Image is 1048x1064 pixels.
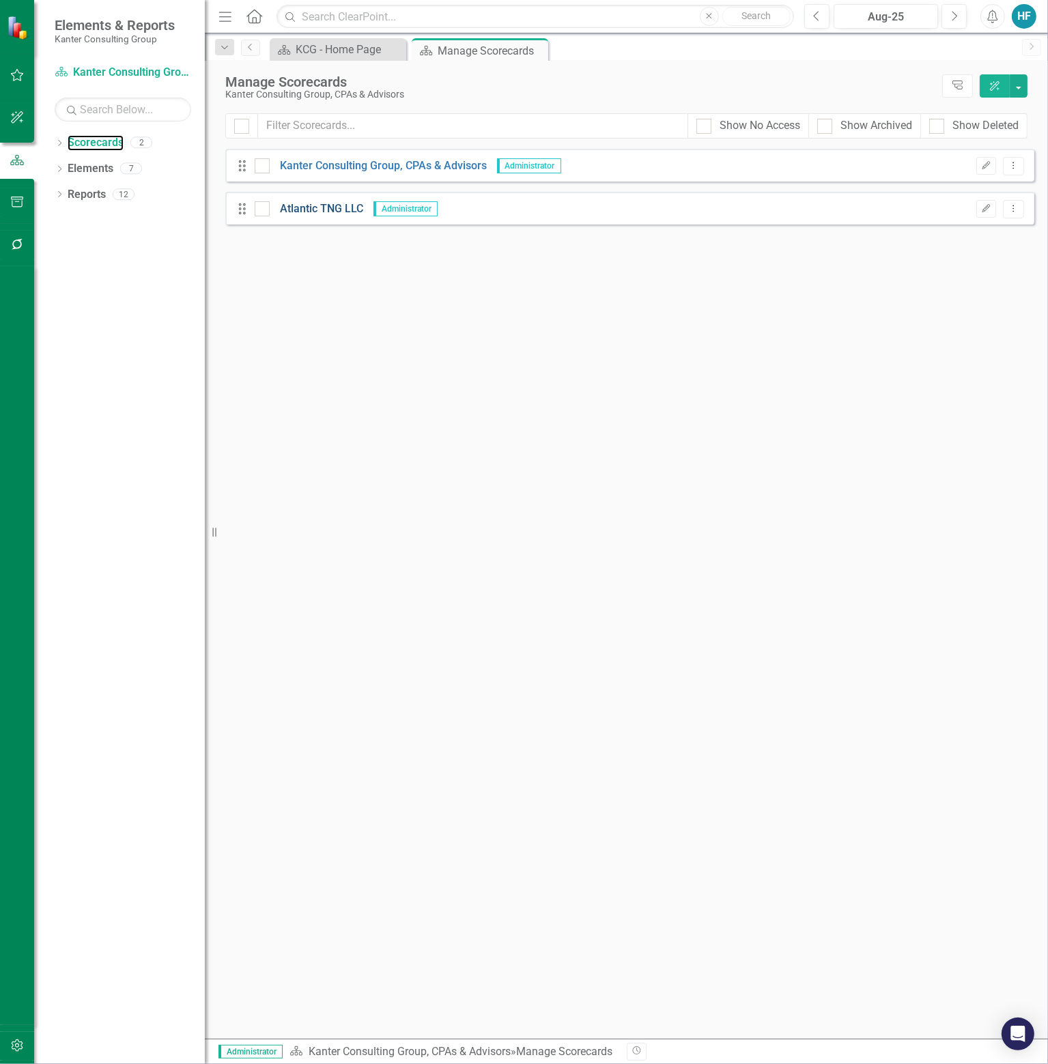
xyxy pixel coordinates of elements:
[113,188,134,200] div: 12
[225,74,935,89] div: Manage Scorecards
[309,1045,511,1058] a: Kanter Consulting Group, CPAs & Advisors
[225,89,935,100] div: Kanter Consulting Group, CPAs & Advisors
[373,201,438,216] span: Administrator
[55,65,191,81] a: Kanter Consulting Group, CPAs & Advisors
[952,118,1019,134] div: Show Deleted
[273,41,403,58] a: KCG - Home Page
[722,7,791,26] button: Search
[68,161,113,177] a: Elements
[120,163,142,175] div: 7
[497,158,561,173] span: Administrator
[838,9,934,25] div: Aug-25
[296,41,403,58] div: KCG - Home Page
[277,5,793,29] input: Search ClearPoint...
[7,16,31,40] img: ClearPoint Strategy
[1012,4,1036,29] button: HF
[68,187,106,203] a: Reports
[840,118,912,134] div: Show Archived
[741,10,771,21] span: Search
[55,98,191,121] input: Search Below...
[55,17,175,33] span: Elements & Reports
[270,158,487,174] a: Kanter Consulting Group, CPAs & Advisors
[720,118,800,134] div: Show No Access
[55,33,175,44] small: Kanter Consulting Group
[289,1044,617,1060] div: » Manage Scorecards
[270,201,363,217] a: Atlantic TNG LLC
[834,4,939,29] button: Aug-25
[130,137,152,149] div: 2
[68,135,124,151] a: Scorecards
[218,1045,283,1059] span: Administrator
[1002,1018,1034,1050] div: Open Intercom Messenger
[257,113,688,139] input: Filter Scorecards...
[438,42,545,59] div: Manage Scorecards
